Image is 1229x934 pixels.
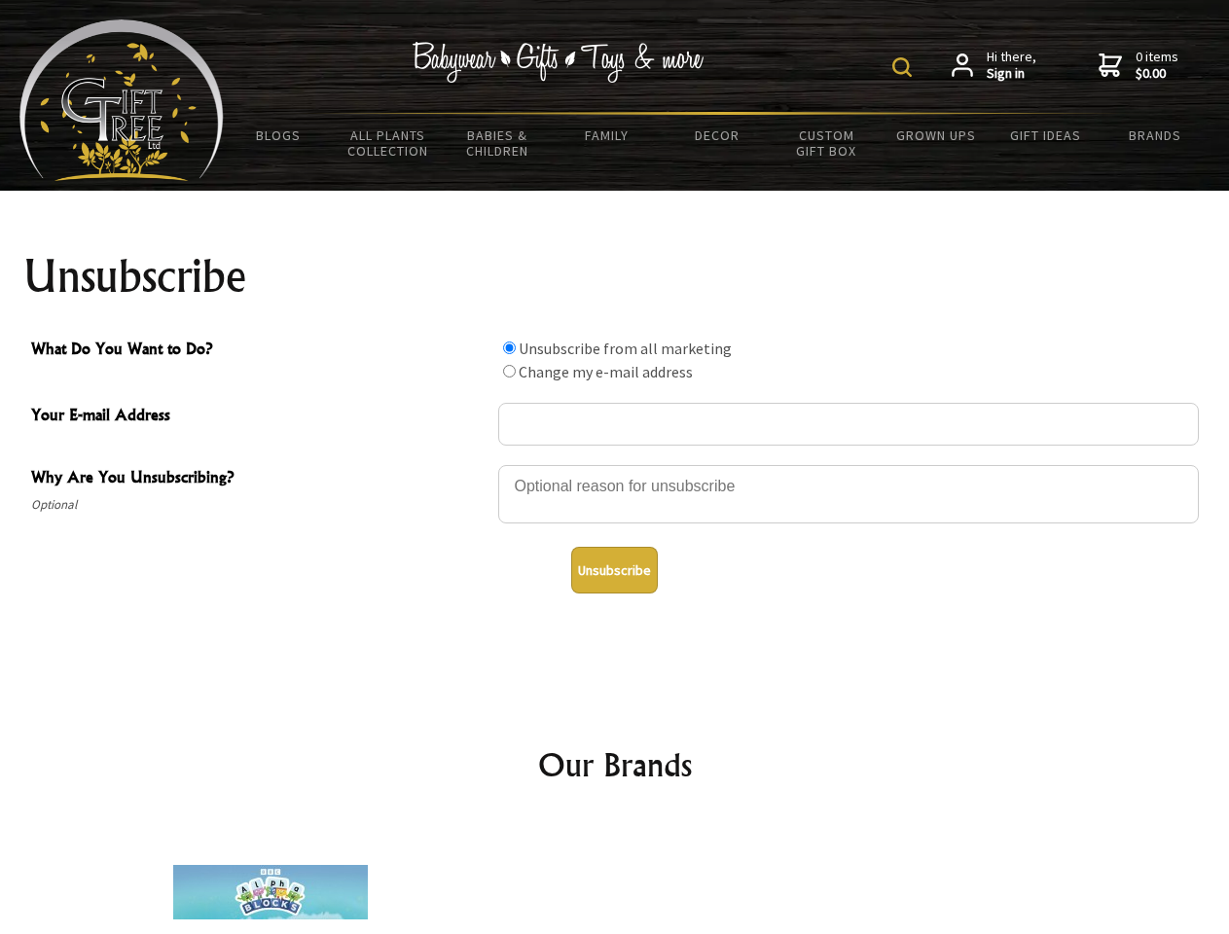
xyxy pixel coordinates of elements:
[519,362,693,381] label: Change my e-mail address
[31,403,488,431] span: Your E-mail Address
[19,19,224,181] img: Babyware - Gifts - Toys and more...
[443,115,553,171] a: Babies & Children
[503,365,516,377] input: What Do You Want to Do?
[1099,49,1178,83] a: 0 items$0.00
[987,49,1036,83] span: Hi there,
[498,465,1199,523] textarea: Why Are You Unsubscribing?
[571,547,658,593] button: Unsubscribe
[498,403,1199,446] input: Your E-mail Address
[662,115,772,156] a: Decor
[224,115,334,156] a: BLOGS
[519,339,732,358] label: Unsubscribe from all marketing
[503,341,516,354] input: What Do You Want to Do?
[1136,65,1178,83] strong: $0.00
[892,57,912,77] img: product search
[31,493,488,517] span: Optional
[31,337,488,365] span: What Do You Want to Do?
[413,42,705,83] img: Babywear - Gifts - Toys & more
[881,115,991,156] a: Grown Ups
[772,115,882,171] a: Custom Gift Box
[952,49,1036,83] a: Hi there,Sign in
[553,115,663,156] a: Family
[1101,115,1211,156] a: Brands
[334,115,444,171] a: All Plants Collection
[39,741,1191,788] h2: Our Brands
[1136,48,1178,83] span: 0 items
[23,253,1207,300] h1: Unsubscribe
[31,465,488,493] span: Why Are You Unsubscribing?
[991,115,1101,156] a: Gift Ideas
[987,65,1036,83] strong: Sign in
